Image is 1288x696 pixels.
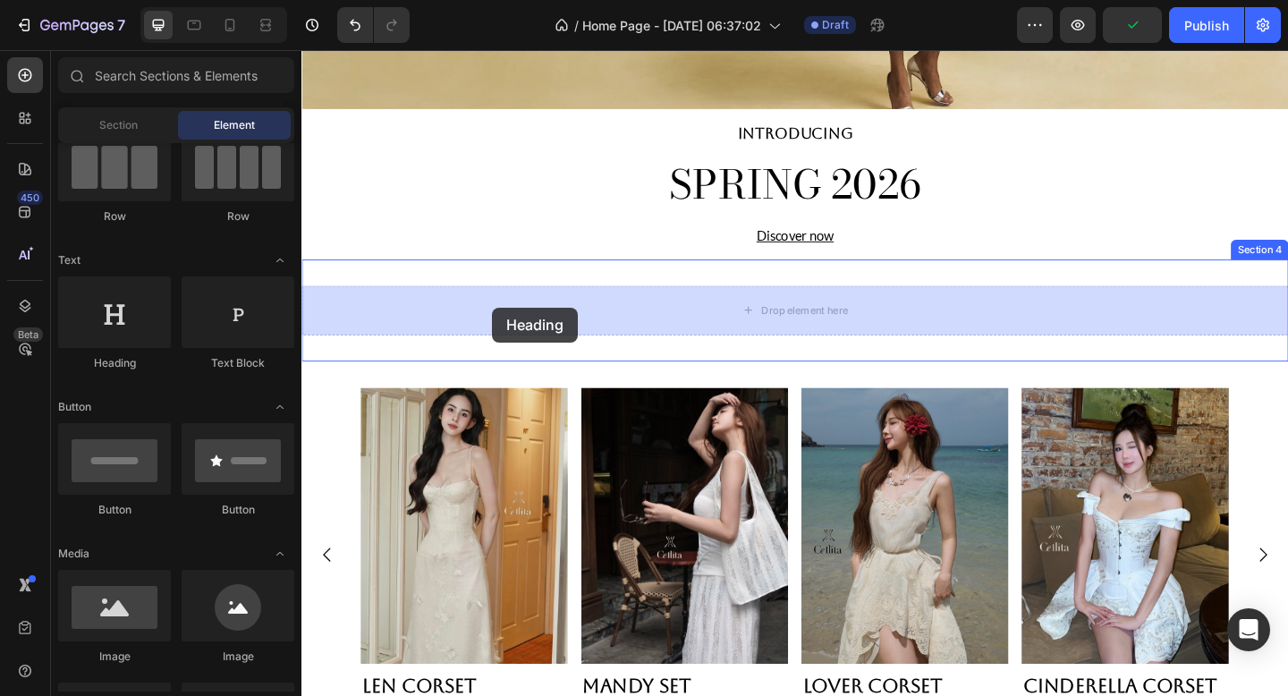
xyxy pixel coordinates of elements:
[266,246,294,275] span: Toggle open
[117,14,125,36] p: 7
[58,355,171,371] div: Heading
[58,252,80,268] span: Text
[13,327,43,342] div: Beta
[1184,16,1229,35] div: Publish
[58,649,171,665] div: Image
[214,117,255,133] span: Element
[266,393,294,421] span: Toggle open
[17,191,43,205] div: 450
[1227,608,1270,651] div: Open Intercom Messenger
[58,208,171,225] div: Row
[574,16,579,35] span: /
[58,57,294,93] input: Search Sections & Elements
[99,117,138,133] span: Section
[822,17,849,33] span: Draft
[58,546,89,562] span: Media
[182,649,294,665] div: Image
[266,539,294,568] span: Toggle open
[182,208,294,225] div: Row
[582,16,761,35] span: Home Page - [DATE] 06:37:02
[182,355,294,371] div: Text Block
[7,7,133,43] button: 7
[1169,7,1244,43] button: Publish
[301,50,1288,696] iframe: Design area
[58,399,91,415] span: Button
[337,7,410,43] div: Undo/Redo
[182,502,294,518] div: Button
[58,502,171,518] div: Button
